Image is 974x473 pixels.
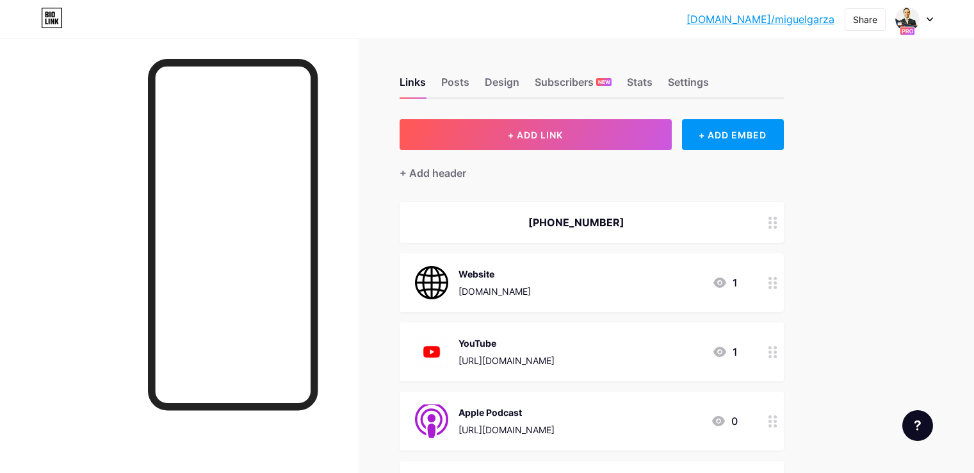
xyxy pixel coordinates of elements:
[459,336,555,350] div: YouTube
[415,404,448,438] img: Apple Podcast
[712,275,738,290] div: 1
[598,78,610,86] span: NEW
[668,74,709,97] div: Settings
[415,335,448,369] img: YouTube
[711,413,738,429] div: 0
[459,406,555,419] div: Apple Podcast
[686,12,834,27] a: [DOMAIN_NAME]/miguelgarza
[400,74,426,97] div: Links
[535,74,612,97] div: Subscribers
[627,74,653,97] div: Stats
[895,7,920,31] img: digitalarmours
[712,344,738,360] div: 1
[441,74,469,97] div: Posts
[400,119,672,150] button: + ADD LINK
[459,423,555,436] div: [URL][DOMAIN_NAME]
[415,215,738,230] div: [PHONE_NUMBER]
[682,119,784,150] div: + ADD EMBED
[415,266,448,299] img: Website
[459,285,531,298] div: [DOMAIN_NAME]
[400,165,466,181] div: + Add header
[508,129,563,140] span: + ADD LINK
[853,13,877,26] div: Share
[459,354,555,367] div: [URL][DOMAIN_NAME]
[459,267,531,281] div: Website
[485,74,519,97] div: Design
